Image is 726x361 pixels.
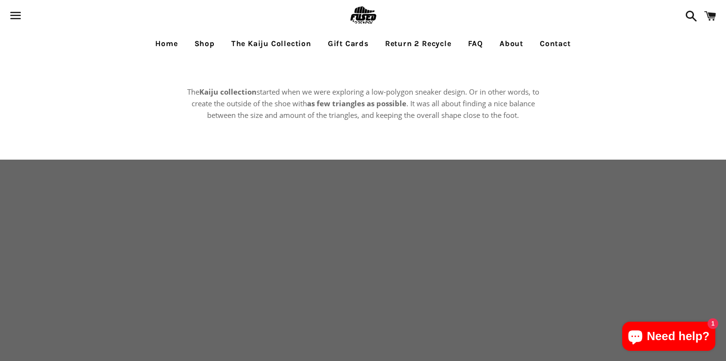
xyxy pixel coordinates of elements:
strong: as few triangles as possible [307,98,406,108]
a: Contact [532,32,578,56]
a: Gift Cards [321,32,376,56]
p: The started when we were exploring a low-polygon sneaker design. Or in other words, to create the... [184,86,543,121]
strong: Kaiju collection [199,87,257,97]
a: Home [148,32,185,56]
a: Return 2 Recycle [378,32,459,56]
a: The Kaiju Collection [224,32,319,56]
a: [3D printed Shoes] - lightweight custom 3dprinted shoes sneakers sandals fused footwear [181,160,363,341]
a: About [492,32,531,56]
inbox-online-store-chat: Shopify online store chat [619,322,718,353]
a: [3D printed Shoes] - lightweight custom 3dprinted shoes sneakers sandals fused footwear [363,160,545,341]
a: [3D printed Shoes] - lightweight custom 3dprinted shoes sneakers sandals fused footwear [545,160,726,341]
a: Shop [187,32,222,56]
a: FAQ [461,32,490,56]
